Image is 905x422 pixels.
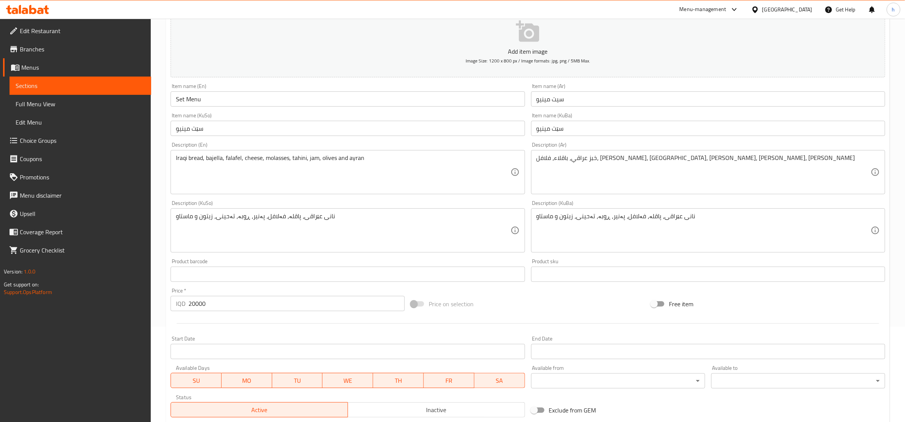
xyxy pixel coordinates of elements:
[174,404,345,416] span: Active
[171,402,348,417] button: Active
[3,205,151,223] a: Upsell
[20,173,145,182] span: Promotions
[762,5,812,14] div: [GEOGRAPHIC_DATA]
[176,299,185,308] p: IQD
[376,375,421,386] span: TH
[188,296,405,311] input: Please enter price
[531,91,885,107] input: Enter name Ar
[20,209,145,218] span: Upsell
[536,154,871,190] textarea: خبز عراقي، باقلاء، فلافل، [PERSON_NAME]، [GEOGRAPHIC_DATA]، [PERSON_NAME]، [PERSON_NAME]، [PERSON...
[4,267,22,277] span: Version:
[176,154,510,190] textarea: Iraqi bread, bajella, falafel, cheese, molasses, tahini, jam, olives and ayran
[24,267,35,277] span: 1.0.0
[427,375,471,386] span: FR
[892,5,895,14] span: h
[16,99,145,109] span: Full Menu View
[3,168,151,186] a: Promotions
[171,121,525,136] input: Enter name KuSo
[351,404,522,416] span: Inactive
[474,373,525,388] button: SA
[272,373,323,388] button: TU
[20,246,145,255] span: Grocery Checklist
[20,191,145,200] span: Menu disclaimer
[531,121,885,136] input: Enter name KuBa
[3,58,151,77] a: Menus
[680,5,726,14] div: Menu-management
[10,113,151,131] a: Edit Menu
[4,280,39,289] span: Get support on:
[171,8,885,77] button: Add item imageImage Size: 1200 x 800 px / Image formats: jpg, png / 5MB Max.
[20,26,145,35] span: Edit Restaurant
[3,150,151,168] a: Coupons
[3,241,151,259] a: Grocery Checklist
[549,406,596,415] span: Exclude from GEM
[477,375,522,386] span: SA
[275,375,320,386] span: TU
[424,373,474,388] button: FR
[171,267,525,282] input: Please enter product barcode
[3,223,151,241] a: Coverage Report
[531,373,705,388] div: ​
[669,299,693,309] span: Free item
[536,213,871,249] textarea: نانی عێراقی، پاقلە، فەلافل، پەنیر، ڕوبە، تەحینی، زیتون و ماستاو
[3,22,151,40] a: Edit Restaurant
[176,213,510,249] textarea: نانی عێراقی، پاقلە، فەلافل، پەنیر، ڕوبە، تەحینی، زیتون و ماستاو
[429,299,474,309] span: Price on selection
[373,373,424,388] button: TH
[10,95,151,113] a: Full Menu View
[21,63,145,72] span: Menus
[326,375,370,386] span: WE
[20,45,145,54] span: Branches
[3,40,151,58] a: Branches
[3,186,151,205] a: Menu disclaimer
[20,154,145,163] span: Coupons
[225,375,269,386] span: MO
[531,267,885,282] input: Please enter product sku
[171,373,222,388] button: SU
[16,118,145,127] span: Edit Menu
[466,56,590,65] span: Image Size: 1200 x 800 px / Image formats: jpg, png / 5MB Max.
[10,77,151,95] a: Sections
[20,136,145,145] span: Choice Groups
[174,375,219,386] span: SU
[20,227,145,237] span: Coverage Report
[16,81,145,90] span: Sections
[322,373,373,388] button: WE
[711,373,885,388] div: ​
[4,287,52,297] a: Support.OpsPlatform
[182,47,873,56] p: Add item image
[348,402,525,417] button: Inactive
[171,91,525,107] input: Enter name En
[3,131,151,150] a: Choice Groups
[222,373,272,388] button: MO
